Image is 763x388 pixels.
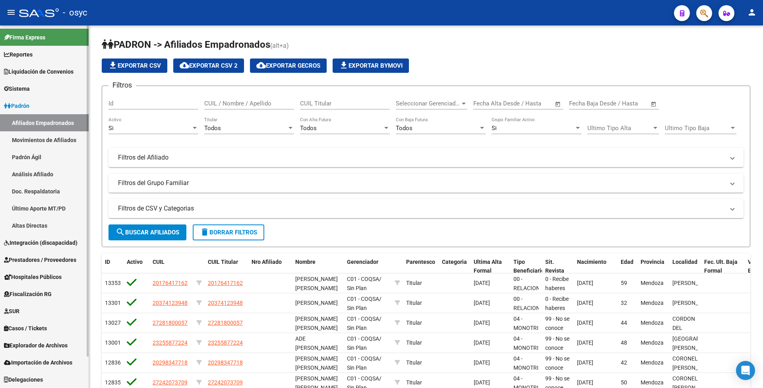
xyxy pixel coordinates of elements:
button: Exportar Bymovi [333,58,409,73]
span: Todos [300,125,317,132]
span: C01 - COQSA [347,276,379,282]
span: [PERSON_NAME] [PERSON_NAME] [295,276,338,291]
span: Exportar CSV [108,62,161,69]
span: [DATE] [577,359,593,366]
span: [DATE] [577,300,593,306]
mat-icon: search [116,227,125,237]
span: [PERSON_NAME] [PERSON_NAME] [295,316,338,331]
span: Reportes [4,50,33,59]
span: Mendoza [641,379,664,386]
datatable-header-cell: Ultima Alta Formal [471,253,510,280]
span: [DATE] [577,379,593,386]
span: 00 - RELACION DE DEPENDENCIA [513,276,550,309]
span: CORDON DEL PLATA [672,316,695,340]
button: Buscar Afiliados [108,224,186,240]
mat-icon: cloud_download [256,60,266,70]
input: Start date [473,100,499,107]
mat-expansion-panel-header: Filtros del Afiliado [108,148,744,167]
span: Ultimo Tipo Baja [665,125,729,132]
div: [DATE] [474,298,507,308]
span: Nacimiento [577,259,606,265]
datatable-header-cell: Sit. Revista [542,253,574,280]
span: Hospitales Públicos [4,273,62,281]
span: Nro Afiliado [252,259,282,265]
span: Integración (discapacidad) [4,238,77,247]
span: Categoria [442,259,467,265]
span: Si [108,125,114,132]
h3: Filtros [108,80,136,91]
span: Ultimo Tipo Alta [587,125,652,132]
datatable-header-cell: CUIL Titular [205,253,248,280]
input: Start date [569,100,595,107]
span: 20176417162 [153,280,188,286]
datatable-header-cell: Edad [618,253,637,280]
span: 13001 [105,339,121,346]
span: Gerenciador [347,259,378,265]
button: Open calendar [649,99,658,109]
mat-icon: file_download [108,60,118,70]
datatable-header-cell: Fec. Ult. Baja Formal [701,253,745,280]
div: Open Intercom Messenger [736,361,755,380]
mat-icon: delete [200,227,209,237]
mat-panel-title: Filtros del Grupo Familiar [118,179,724,187]
span: PADRON -> Afiliados Empadronados [102,39,270,50]
span: [PERSON_NAME] [672,280,715,286]
span: (alt+a) [270,42,289,49]
datatable-header-cell: Localidad [669,253,701,280]
span: 99 - No se conoce situación de revista [545,316,569,349]
span: Explorador de Archivos [4,341,68,350]
span: Exportar Bymovi [339,62,403,69]
span: Delegaciones [4,375,43,384]
span: 23255877224 [153,339,188,346]
span: 20298347718 [153,359,188,366]
input: End date [602,100,641,107]
datatable-header-cell: Provincia [637,253,669,280]
span: 12836 [105,359,121,366]
mat-icon: file_download [339,60,349,70]
span: Exportar CSV 2 [180,62,238,69]
span: Casos / Tickets [4,324,47,333]
span: 50 [621,379,627,386]
span: [DATE] [577,280,593,286]
span: C01 - COQSA [347,375,379,382]
span: 32 [621,300,627,306]
span: Provincia [641,259,664,265]
span: [PERSON_NAME] [PERSON_NAME] [295,355,338,371]
span: Mendoza [641,320,664,326]
span: [DATE] [577,339,593,346]
span: 27281800057 [153,320,188,326]
span: C01 - COQSA [347,355,379,362]
span: 20176417162 [208,280,243,286]
span: CUIL Titular [208,259,238,265]
span: 13353 [105,280,121,286]
span: Liquidación de Convenios [4,67,74,76]
div: [DATE] [474,338,507,347]
span: C01 - COQSA [347,296,379,302]
span: CORONEL [PERSON_NAME] [672,355,715,371]
mat-expansion-panel-header: Filtros de CSV y Categorias [108,199,744,218]
span: 00 - RELACION DE DEPENDENCIA [513,296,550,329]
datatable-header-cell: Nacimiento [574,253,618,280]
span: 04 - MONOTRIBUTISTAS [513,316,563,331]
datatable-header-cell: ID [102,253,124,280]
mat-icon: cloud_download [180,60,189,70]
span: [GEOGRAPHIC_DATA][PERSON_NAME] [672,335,726,351]
span: Edad [621,259,633,265]
span: Si [492,125,497,132]
datatable-header-cell: Parentesco [403,253,439,280]
span: 23255877224 [208,339,243,346]
div: [DATE] [474,318,507,328]
span: 04 - MONOTRIBUTISTAS [513,335,563,351]
datatable-header-cell: CUIL [149,253,193,280]
span: Mendoza [641,359,664,366]
span: [PERSON_NAME] [672,300,715,306]
span: Todos [396,125,412,132]
span: 20374123948 [153,300,188,306]
datatable-header-cell: Nombre [292,253,344,280]
span: 27242073709 [208,379,243,386]
span: 20298347718 [208,359,243,366]
span: 27242073709 [153,379,188,386]
span: Seleccionar Gerenciador [396,100,460,107]
datatable-header-cell: Activo [124,253,149,280]
mat-icon: person [747,8,757,17]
